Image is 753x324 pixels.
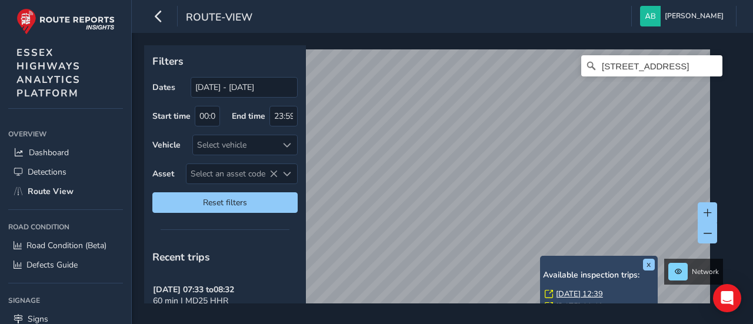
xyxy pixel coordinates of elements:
span: Dashboard [29,147,69,158]
a: Route View [8,182,123,201]
button: x [643,259,655,270]
span: Detections [28,166,66,178]
label: End time [232,111,265,122]
span: ESSEX HIGHWAYS ANALYTICS PLATFORM [16,46,81,100]
span: Select an asset code [186,164,278,183]
div: Select vehicle [193,135,278,155]
p: Filters [152,54,298,69]
span: 60 min | MD25 HHR [153,295,228,306]
div: Signage [8,292,123,309]
button: Reset filters [152,192,298,213]
a: Dashboard [8,143,123,162]
span: Reset filters [161,197,289,208]
div: Open Intercom Messenger [713,284,741,312]
a: Road Condition (Beta) [8,236,123,255]
h6: Available inspection trips: [543,270,655,280]
div: Select an asset code [278,164,297,183]
span: Road Condition (Beta) [26,240,106,251]
label: Start time [152,111,191,122]
a: [DATE] 11:40 [556,301,603,312]
input: Search [581,55,722,76]
div: Overview [8,125,123,143]
button: [PERSON_NAME] [640,6,728,26]
img: diamond-layout [640,6,661,26]
a: Defects Guide [8,255,123,275]
span: Network [692,267,719,276]
span: [PERSON_NAME] [665,6,724,26]
label: Asset [152,168,174,179]
label: Dates [152,82,175,93]
strong: [DATE] 07:33 to 08:32 [153,284,234,295]
span: route-view [186,10,252,26]
a: [DATE] 12:39 [556,289,603,299]
canvas: Map [148,49,710,317]
div: Road Condition [8,218,123,236]
a: Detections [8,162,123,182]
label: Vehicle [152,139,181,151]
span: Route View [28,186,74,197]
img: rr logo [16,8,115,35]
span: Recent trips [152,250,210,264]
span: Defects Guide [26,259,78,270]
